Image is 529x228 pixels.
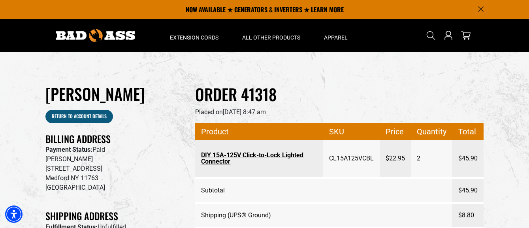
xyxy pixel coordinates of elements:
[230,19,312,52] summary: All Other Products
[45,133,184,145] h2: Billing Address
[45,145,184,155] p: Paid
[458,204,474,226] span: $8.80
[458,124,478,139] span: Total
[417,147,420,170] span: 2
[386,124,405,139] span: Price
[45,146,92,153] strong: Payment Status:
[158,19,230,52] summary: Extension Cords
[170,34,218,41] span: Extension Cords
[458,147,478,170] span: $45.90
[45,210,184,222] h2: Shipping Address
[45,155,184,192] p: [PERSON_NAME] [STREET_ADDRESS] Medford NY 11763 [GEOGRAPHIC_DATA]
[45,84,184,104] h1: [PERSON_NAME]
[242,34,300,41] span: All Other Products
[201,179,225,202] span: Subtotal
[195,107,484,117] p: Placed on
[201,124,317,139] span: Product
[56,29,135,42] img: Bad Ass Extension Cords
[45,110,113,123] a: Return to Account details
[201,148,317,169] a: DIY 15A-125V Click-to-Lock Lighted Connector
[329,147,374,170] span: CL15A125VCBL
[324,34,348,41] span: Apparel
[386,147,405,170] span: $22.95
[417,124,446,139] span: Quantity
[329,124,374,139] span: SKU
[5,205,23,223] div: Accessibility Menu
[223,108,266,116] time: [DATE] 8:47 am
[425,29,437,42] summary: Search
[312,19,360,52] summary: Apparel
[201,204,271,226] span: Shipping (UPS® Ground)
[458,179,478,202] span: $45.90
[195,84,484,104] h2: Order 41318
